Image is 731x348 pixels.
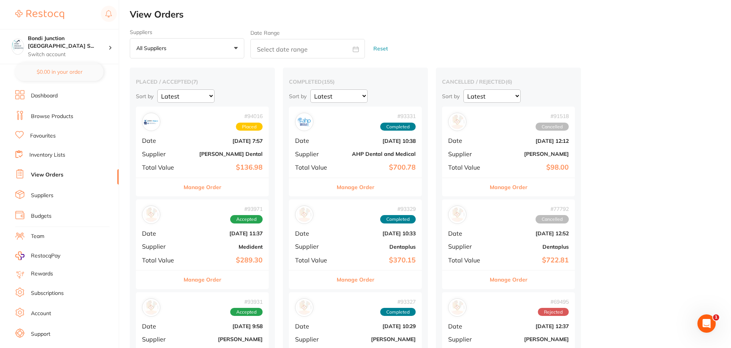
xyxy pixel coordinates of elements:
[448,336,486,343] span: Supplier
[538,308,569,316] span: Rejected
[713,314,719,320] span: 1
[230,215,263,223] span: Accepted
[15,6,64,23] a: Restocq Logo
[136,93,153,100] p: Sort by
[492,256,569,264] b: $722.81
[31,310,51,317] a: Account
[230,206,263,212] span: # 93971
[15,10,64,19] img: Restocq Logo
[450,300,465,315] img: Henry Schein Halas
[442,78,575,85] h2: cancelled / rejected ( 6 )
[295,323,333,330] span: Date
[339,230,416,236] b: [DATE] 10:33
[186,138,263,144] b: [DATE] 7:57
[31,171,63,179] a: View Orders
[339,323,416,329] b: [DATE] 10:29
[31,290,64,297] a: Subscriptions
[31,192,53,199] a: Suppliers
[31,252,60,260] span: RestocqPay
[297,115,311,129] img: AHP Dental and Medical
[30,132,56,140] a: Favourites
[15,251,24,260] img: RestocqPay
[250,30,280,36] label: Date Range
[28,35,108,50] h4: Bondi Junction Sydney Specialist Periodontics
[142,336,180,343] span: Supplier
[236,123,263,131] span: Placed
[297,300,311,315] img: Henry Schein Halas
[295,164,333,171] span: Total Value
[448,257,486,264] span: Total Value
[184,270,221,289] button: Manage Order
[295,137,333,144] span: Date
[130,38,244,59] button: All suppliers
[289,93,307,100] p: Sort by
[31,330,50,338] a: Support
[492,244,569,250] b: Dentaplus
[448,137,486,144] span: Date
[144,115,158,129] img: Erskine Dental
[536,113,569,119] span: # 91518
[142,164,180,171] span: Total Value
[492,230,569,236] b: [DATE] 12:52
[380,113,416,119] span: # 93331
[380,123,416,131] span: Completed
[142,243,180,250] span: Supplier
[492,138,569,144] b: [DATE] 12:12
[339,151,416,157] b: AHP Dental and Medical
[12,39,24,51] img: Bondi Junction Sydney Specialist Periodontics
[448,243,486,250] span: Supplier
[136,78,269,85] h2: placed / accepted ( 7 )
[250,39,365,58] input: Select date range
[490,270,528,289] button: Manage Order
[339,138,416,144] b: [DATE] 10:38
[15,63,103,81] button: $0.00 in your order
[186,256,263,264] b: $289.30
[380,206,416,212] span: # 93329
[130,29,244,35] label: Suppliers
[448,323,486,330] span: Date
[142,151,180,157] span: Supplier
[492,151,569,157] b: [PERSON_NAME]
[236,113,263,119] span: # 94016
[448,230,486,237] span: Date
[142,257,180,264] span: Total Value
[490,178,528,196] button: Manage Order
[31,113,73,120] a: Browse Products
[492,163,569,172] b: $98.00
[371,39,390,59] button: Reset
[230,299,263,305] span: # 93931
[295,230,333,237] span: Date
[186,244,263,250] b: Medident
[442,93,460,100] p: Sort by
[448,151,486,157] span: Supplier
[536,123,569,131] span: Cancelled
[144,300,158,315] img: Henry Schein Halas
[130,9,731,20] h2: View Orders
[339,256,416,264] b: $370.15
[136,45,169,52] p: All suppliers
[289,78,422,85] h2: completed ( 155 )
[339,336,416,342] b: [PERSON_NAME]
[536,215,569,223] span: Cancelled
[31,233,44,240] a: Team
[697,314,716,333] iframe: Intercom live chat
[31,270,53,278] a: Rewards
[380,215,416,223] span: Completed
[295,243,333,250] span: Supplier
[186,323,263,329] b: [DATE] 9:58
[31,92,58,100] a: Dashboard
[295,257,333,264] span: Total Value
[337,178,374,196] button: Manage Order
[136,199,269,289] div: Medident#93971AcceptedDate[DATE] 11:37SupplierMedidentTotal Value$289.30Manage Order
[142,323,180,330] span: Date
[142,230,180,237] span: Date
[536,206,569,212] span: # 77792
[28,51,108,58] p: Switch account
[337,270,374,289] button: Manage Order
[142,137,180,144] span: Date
[186,336,263,342] b: [PERSON_NAME]
[186,151,263,157] b: [PERSON_NAME] Dental
[492,336,569,342] b: [PERSON_NAME]
[339,163,416,172] b: $700.78
[186,163,263,172] b: $136.98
